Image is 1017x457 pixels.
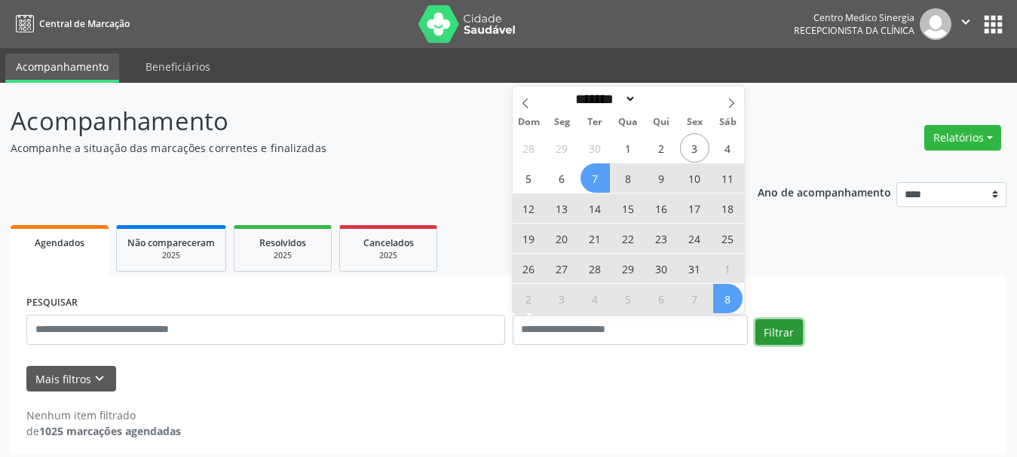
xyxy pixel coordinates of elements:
[713,224,743,253] span: Outubro 25, 2025
[924,125,1001,151] button: Relatórios
[680,284,709,313] span: Novembro 7, 2025
[713,193,743,223] span: Outubro 18, 2025
[580,133,610,163] span: Setembro 30, 2025
[614,133,643,163] span: Outubro 1, 2025
[547,284,577,313] span: Novembro 3, 2025
[980,11,1006,38] button: apps
[614,284,643,313] span: Novembro 5, 2025
[26,407,181,423] div: Nenhum item filtrado
[545,117,578,127] span: Seg
[11,102,708,140] p: Acompanhamento
[514,284,544,313] span: Novembro 2, 2025
[26,366,116,392] button: Mais filtroskeyboard_arrow_down
[794,24,914,37] span: Recepcionista da clínica
[614,224,643,253] span: Outubro 22, 2025
[39,424,181,438] strong: 1025 marcações agendadas
[647,254,676,283] span: Outubro 30, 2025
[547,133,577,163] span: Setembro 29, 2025
[713,133,743,163] span: Outubro 4, 2025
[514,193,544,223] span: Outubro 12, 2025
[39,17,130,30] span: Central de Marcação
[647,163,676,193] span: Outubro 9, 2025
[957,14,974,30] i: 
[794,11,914,24] div: Centro Medico Sinergia
[514,254,544,283] span: Outubro 26, 2025
[578,117,611,127] span: Ter
[363,236,414,249] span: Cancelados
[680,163,709,193] span: Outubro 10, 2025
[91,370,108,387] i: keyboard_arrow_down
[580,163,610,193] span: Outubro 7, 2025
[5,53,119,83] a: Acompanhamento
[245,250,320,261] div: 2025
[26,423,181,439] div: de
[26,291,78,315] label: PESQUISAR
[920,8,951,40] img: img
[614,163,643,193] span: Outubro 8, 2025
[11,11,130,36] a: Central de Marcação
[647,224,676,253] span: Outubro 23, 2025
[647,133,676,163] span: Outubro 2, 2025
[514,224,544,253] span: Outubro 19, 2025
[713,163,743,193] span: Outubro 11, 2025
[580,224,610,253] span: Outubro 21, 2025
[513,117,546,127] span: Dom
[135,53,221,80] a: Beneficiários
[645,117,678,127] span: Qui
[713,254,743,283] span: Novembro 1, 2025
[614,193,643,223] span: Outubro 15, 2025
[680,133,709,163] span: Outubro 3, 2025
[713,284,743,313] span: Novembro 8, 2025
[580,254,610,283] span: Outubro 28, 2025
[571,91,637,107] select: Month
[514,163,544,193] span: Outubro 5, 2025
[580,284,610,313] span: Novembro 4, 2025
[755,319,803,345] button: Filtrar
[680,254,709,283] span: Outubro 31, 2025
[547,254,577,283] span: Outubro 27, 2025
[351,250,426,261] div: 2025
[711,117,744,127] span: Sáb
[611,117,645,127] span: Qua
[614,254,643,283] span: Outubro 29, 2025
[680,193,709,223] span: Outubro 17, 2025
[647,193,676,223] span: Outubro 16, 2025
[547,163,577,193] span: Outubro 6, 2025
[580,193,610,223] span: Outubro 14, 2025
[547,193,577,223] span: Outubro 13, 2025
[514,133,544,163] span: Setembro 28, 2025
[951,8,980,40] button: 
[127,250,215,261] div: 2025
[680,224,709,253] span: Outubro 24, 2025
[678,117,711,127] span: Sex
[647,284,676,313] span: Novembro 6, 2025
[636,91,686,107] input: Year
[259,236,306,249] span: Resolvidos
[35,236,84,249] span: Agendados
[11,140,708,156] p: Acompanhe a situação das marcações correntes e finalizadas
[547,224,577,253] span: Outubro 20, 2025
[758,182,891,201] p: Ano de acompanhamento
[127,236,215,249] span: Não compareceram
